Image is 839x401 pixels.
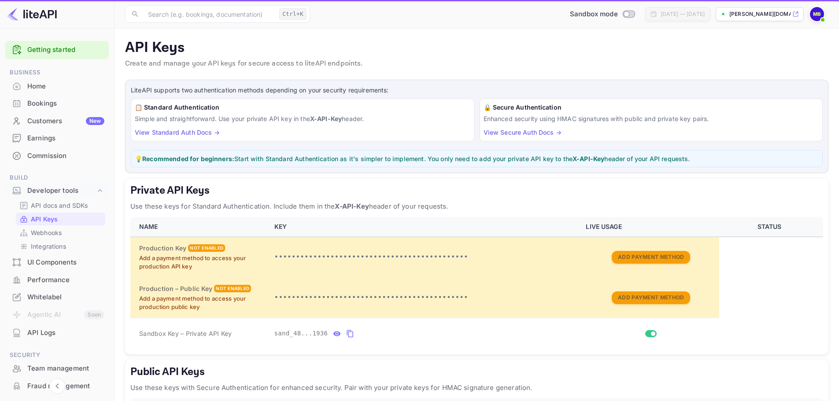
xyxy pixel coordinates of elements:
th: KEY [269,217,581,237]
span: Security [5,350,109,360]
p: Enhanced security using HMAC signatures with public and private key pairs. [484,114,819,123]
h6: 🔒 Secure Authentication [484,103,819,112]
div: Developer tools [27,186,96,196]
h6: Production Key [139,243,186,253]
a: Home [5,78,109,94]
a: Whitelabel [5,289,109,305]
a: Integrations [19,242,102,251]
div: Bookings [5,95,109,112]
div: Integrations [16,240,105,253]
div: API Logs [5,324,109,342]
div: Ctrl+K [279,8,307,20]
div: UI Components [27,258,104,268]
img: LiteAPI logo [7,7,57,21]
p: Create and manage your API keys for secure access to liteAPI endpoints. [125,59,828,69]
h6: 📋 Standard Authentication [135,103,470,112]
div: UI Components [5,254,109,271]
div: Home [27,81,104,92]
th: STATUS [719,217,823,237]
div: Switch to Production mode [566,9,638,19]
a: Fraud management [5,378,109,394]
div: API Keys [16,213,105,225]
a: Performance [5,272,109,288]
a: API docs and SDKs [19,201,102,210]
div: Customers [27,116,104,126]
a: View Secure Auth Docs → [484,129,562,136]
p: Webhooks [31,228,62,237]
p: ••••••••••••••••••••••••••••••••••••••••••••• [274,292,576,303]
a: API Keys [19,214,102,224]
p: LiteAPI supports two authentication methods depending on your security requirements: [131,85,823,95]
a: Getting started [27,45,104,55]
a: Add Payment Method [612,293,690,301]
p: Add a payment method to access your production public key [139,294,264,312]
div: Webhooks [16,226,105,239]
button: Add Payment Method [612,291,690,304]
table: private api keys table [130,217,823,349]
div: Not enabled [214,285,251,292]
a: API Logs [5,324,109,341]
h6: Production – Public Key [139,284,212,294]
p: ••••••••••••••••••••••••••••••••••••••••••••• [274,252,576,262]
span: Sandbox Key – Private API Key [139,330,232,337]
div: Not enabled [188,244,225,252]
a: Add Payment Method [612,253,690,260]
a: Webhooks [19,228,102,237]
strong: X-API-Key [573,155,604,162]
div: Commission [5,147,109,165]
div: Earnings [5,130,109,147]
a: Team management [5,360,109,376]
div: Performance [5,272,109,289]
p: 💡 Start with Standard Authentication as it's simpler to implement. You only need to add your priv... [135,154,819,163]
div: Fraud management [5,378,109,395]
button: Collapse navigation [49,378,65,394]
p: [PERSON_NAME][DOMAIN_NAME][PERSON_NAME]... [729,10,791,18]
div: CustomersNew [5,113,109,130]
div: [DATE] — [DATE] [661,10,705,18]
div: Earnings [27,133,104,143]
span: Build [5,173,109,183]
a: View Standard Auth Docs → [135,129,220,136]
p: API Keys [31,214,58,224]
div: Home [5,78,109,95]
a: CustomersNew [5,113,109,129]
div: Commission [27,151,104,161]
a: Earnings [5,130,109,146]
input: Search (e.g. bookings, documentation) [143,5,276,23]
th: LIVE USAGE [580,217,719,237]
p: API Keys [125,39,828,57]
th: NAME [130,217,269,237]
div: API Logs [27,328,104,338]
p: Simple and straightforward. Use your private API key in the header. [135,114,470,123]
p: Use these keys with Secure Authentication for enhanced security. Pair with your private keys for ... [130,383,823,393]
a: Bookings [5,95,109,111]
div: Fraud management [27,381,104,391]
span: sand_48...1936 [274,329,328,338]
p: API docs and SDKs [31,201,88,210]
div: API docs and SDKs [16,199,105,212]
strong: X-API-Key [310,115,342,122]
p: Integrations [31,242,66,251]
strong: Recommended for beginners: [142,155,234,162]
span: Sandbox mode [570,9,618,19]
div: Performance [27,275,104,285]
h5: Public API Keys [130,365,823,379]
div: Developer tools [5,183,109,199]
div: Bookings [27,99,104,109]
div: New [86,117,104,125]
strong: X-API-Key [335,202,369,210]
div: Whitelabel [27,292,104,302]
h5: Private API Keys [130,184,823,198]
p: Use these keys for Standard Authentication. Include them in the header of your requests. [130,201,823,212]
p: Add a payment method to access your production API key [139,254,264,271]
div: Team management [27,364,104,374]
span: Business [5,68,109,77]
div: Getting started [5,41,109,59]
img: Mike Bradway [810,7,824,21]
button: Add Payment Method [612,251,690,264]
div: Whitelabel [5,289,109,306]
a: UI Components [5,254,109,270]
a: Commission [5,147,109,164]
